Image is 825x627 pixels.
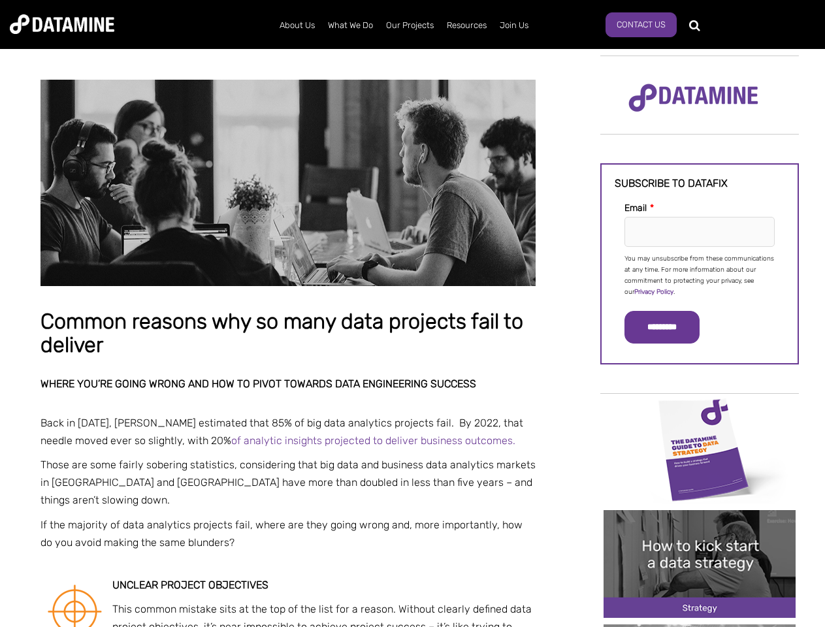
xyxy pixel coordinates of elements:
a: Join Us [493,8,535,42]
a: About Us [273,8,321,42]
img: Data Strategy Cover thumbnail [604,395,796,503]
a: Resources [440,8,493,42]
p: Back in [DATE], [PERSON_NAME] estimated that 85% of big data analytics projects fail. By 2022, th... [40,414,536,449]
img: Common reasons why so many data projects fail to deliver [40,80,536,286]
h2: Where you’re going wrong and how to pivot towards data engineering success [40,378,536,390]
a: Privacy Policy [634,288,673,296]
a: Contact Us [606,12,677,37]
img: Datamine [10,14,114,34]
p: If the majority of data analytics projects fail, where are they going wrong and, more importantly... [40,516,536,551]
a: of analytic insights projected to deliver business outcomes. [231,434,515,447]
h1: Common reasons why so many data projects fail to deliver [40,310,536,357]
a: Our Projects [380,8,440,42]
strong: Unclear project objectives [112,579,268,591]
span: Email [624,202,647,214]
h3: Subscribe to datafix [615,178,785,189]
p: Those are some fairly sobering statistics, considering that big data and business data analytics ... [40,456,536,509]
img: Datamine Logo No Strapline - Purple [620,75,767,121]
p: You may unsubscribe from these communications at any time. For more information about our commitm... [624,253,775,298]
a: What We Do [321,8,380,42]
img: 20241212 How to kick start a data strategy-2 [604,510,796,618]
